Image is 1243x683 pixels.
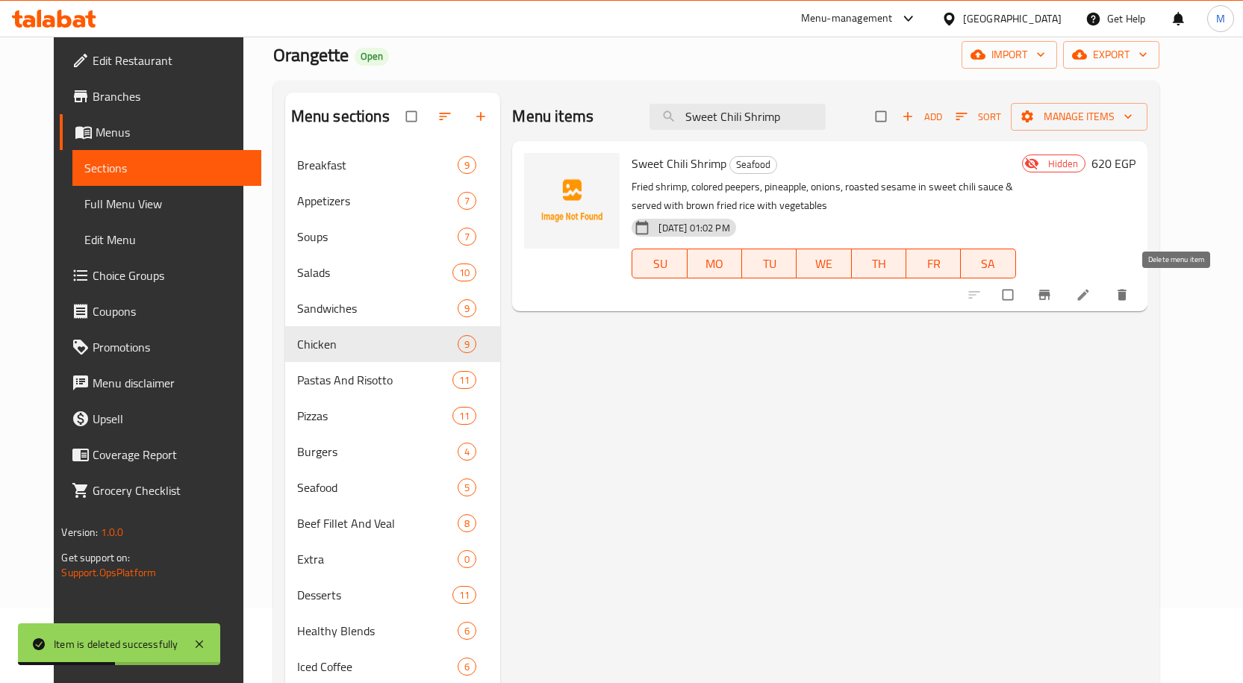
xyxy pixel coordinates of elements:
[297,658,458,676] span: Iced Coffee
[285,613,501,649] div: Healthy Blends6
[429,100,464,133] span: Sort sections
[297,443,458,461] span: Burgers
[61,563,156,582] a: Support.OpsPlatform
[285,505,501,541] div: Beef Fillet And Veal8
[297,192,458,210] span: Appetizers
[1028,278,1064,311] button: Branch-specific-item
[60,365,261,401] a: Menu disclaimer
[858,253,900,275] span: TH
[93,374,249,392] span: Menu disclaimer
[973,46,1045,64] span: import
[297,371,452,389] span: Pastas And Risotto
[93,481,249,499] span: Grocery Checklist
[297,514,458,532] span: Beef Fillet And Veal
[285,398,501,434] div: Pizzas11
[273,38,349,72] span: Orangette
[458,156,476,174] div: items
[801,10,893,28] div: Menu-management
[688,249,742,278] button: MO
[632,249,687,278] button: SU
[297,228,458,246] span: Soups
[297,263,452,281] span: Salads
[1216,10,1225,27] span: M
[1091,153,1135,174] h6: 620 EGP
[458,481,476,495] span: 5
[297,586,452,604] span: Desserts
[397,102,429,131] span: Select all sections
[898,105,946,128] button: Add
[994,281,1025,309] span: Select to update
[1063,41,1159,69] button: export
[458,337,476,352] span: 9
[297,622,458,640] div: Healthy Blends
[297,550,458,568] span: Extra
[452,407,476,425] div: items
[1011,103,1147,131] button: Manage items
[963,10,1062,27] div: [GEOGRAPHIC_DATA]
[652,221,735,235] span: [DATE] 01:02 PM
[72,186,261,222] a: Full Menu View
[452,586,476,604] div: items
[285,470,501,505] div: Seafood5
[458,478,476,496] div: items
[297,335,458,353] div: Chicken
[60,258,261,293] a: Choice Groups
[458,514,476,532] div: items
[694,253,736,275] span: MO
[946,105,1011,128] span: Sort items
[285,183,501,219] div: Appetizers7
[961,249,1015,278] button: SA
[632,152,726,175] span: Sweet Chili Shrimp
[1075,46,1147,64] span: export
[952,105,1005,128] button: Sort
[1023,107,1135,126] span: Manage items
[962,41,1057,69] button: import
[524,153,620,249] img: Sweet Chili Shrimp
[297,478,458,496] div: Seafood
[458,443,476,461] div: items
[458,302,476,316] span: 9
[61,523,98,542] span: Version:
[458,552,476,567] span: 0
[285,147,501,183] div: Breakfast9
[458,660,476,674] span: 6
[649,104,826,130] input: search
[93,338,249,356] span: Promotions
[458,192,476,210] div: items
[453,409,476,423] span: 11
[72,222,261,258] a: Edit Menu
[452,263,476,281] div: items
[458,658,476,676] div: items
[285,290,501,326] div: Sandwiches9
[748,253,791,275] span: TU
[458,517,476,531] span: 8
[93,52,249,69] span: Edit Restaurant
[297,299,458,317] span: Sandwiches
[632,178,1015,215] p: Fried shrimp, colored peepers, pineapple, onions, roasted sesame in sweet chili sauce & served wi...
[458,624,476,638] span: 6
[458,230,476,244] span: 7
[285,541,501,577] div: Extra0
[458,445,476,459] span: 4
[1076,287,1094,302] a: Edit menu item
[285,434,501,470] div: Burgers4
[458,194,476,208] span: 7
[355,48,389,66] div: Open
[84,195,249,213] span: Full Menu View
[93,266,249,284] span: Choice Groups
[1106,278,1141,311] button: delete
[93,87,249,105] span: Branches
[912,253,955,275] span: FR
[297,156,458,174] span: Breakfast
[61,548,130,567] span: Get support on:
[355,50,389,63] span: Open
[453,373,476,387] span: 11
[84,231,249,249] span: Edit Menu
[956,108,1001,125] span: Sort
[60,43,261,78] a: Edit Restaurant
[906,249,961,278] button: FR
